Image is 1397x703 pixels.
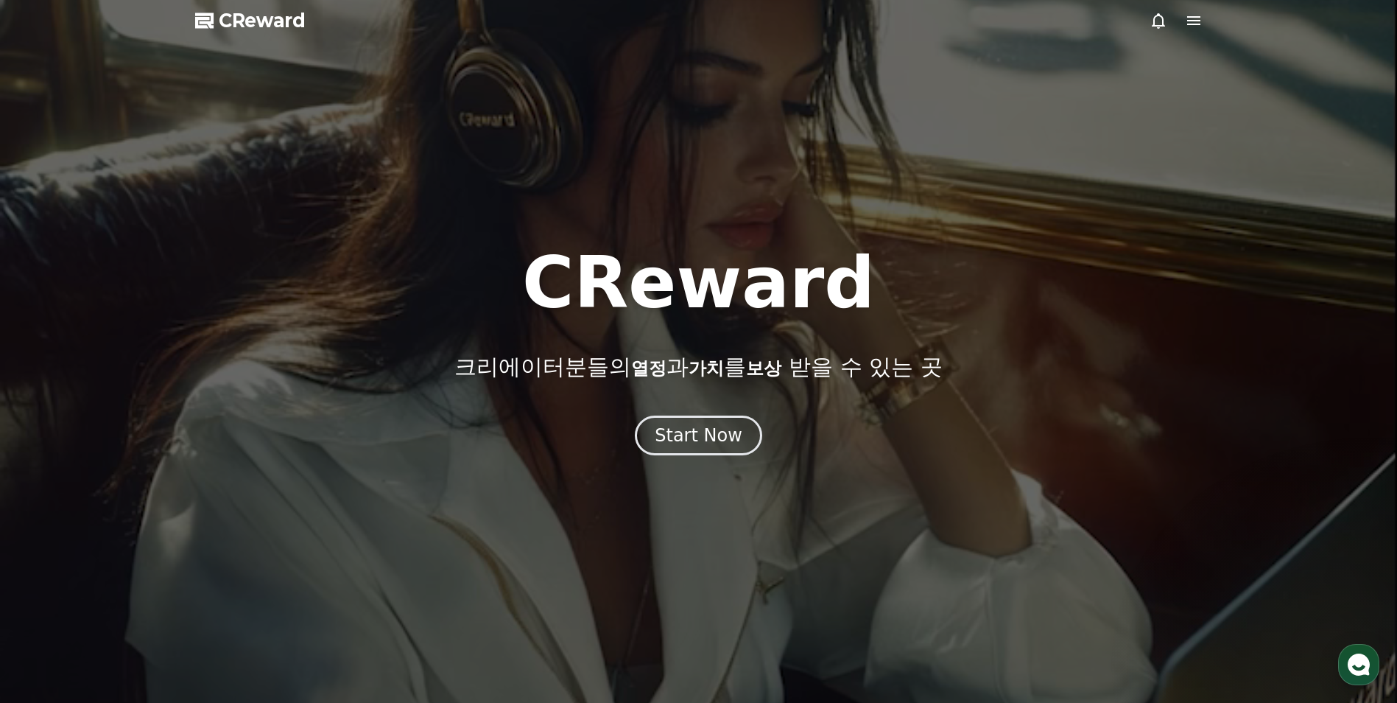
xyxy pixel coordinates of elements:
[522,248,875,318] h1: CReward
[746,358,781,379] span: 보상
[195,9,306,32] a: CReward
[219,9,306,32] span: CReward
[689,358,724,379] span: 가치
[635,430,762,444] a: Start Now
[655,424,742,447] div: Start Now
[454,354,942,380] p: 크리에이터분들의 과 를 받을 수 있는 곳
[631,358,666,379] span: 열정
[635,416,762,455] button: Start Now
